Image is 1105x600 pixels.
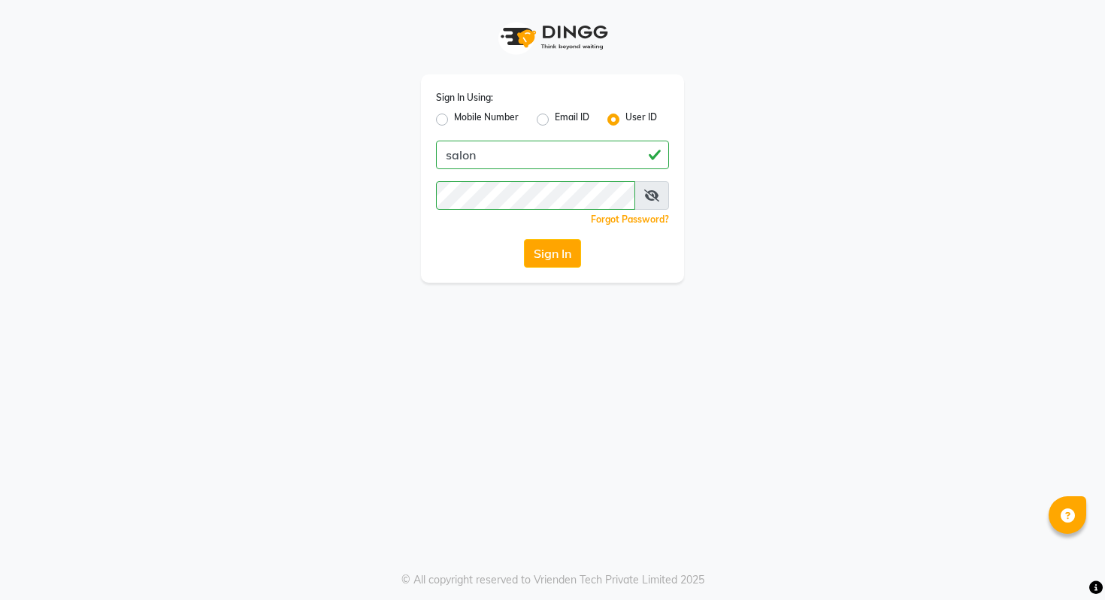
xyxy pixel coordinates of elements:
input: Username [436,181,635,210]
label: Email ID [555,111,589,129]
img: logo1.svg [492,15,613,59]
input: Username [436,141,669,169]
a: Forgot Password? [591,214,669,225]
label: User ID [625,111,657,129]
label: Mobile Number [454,111,519,129]
button: Sign In [524,239,581,268]
label: Sign In Using: [436,91,493,105]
